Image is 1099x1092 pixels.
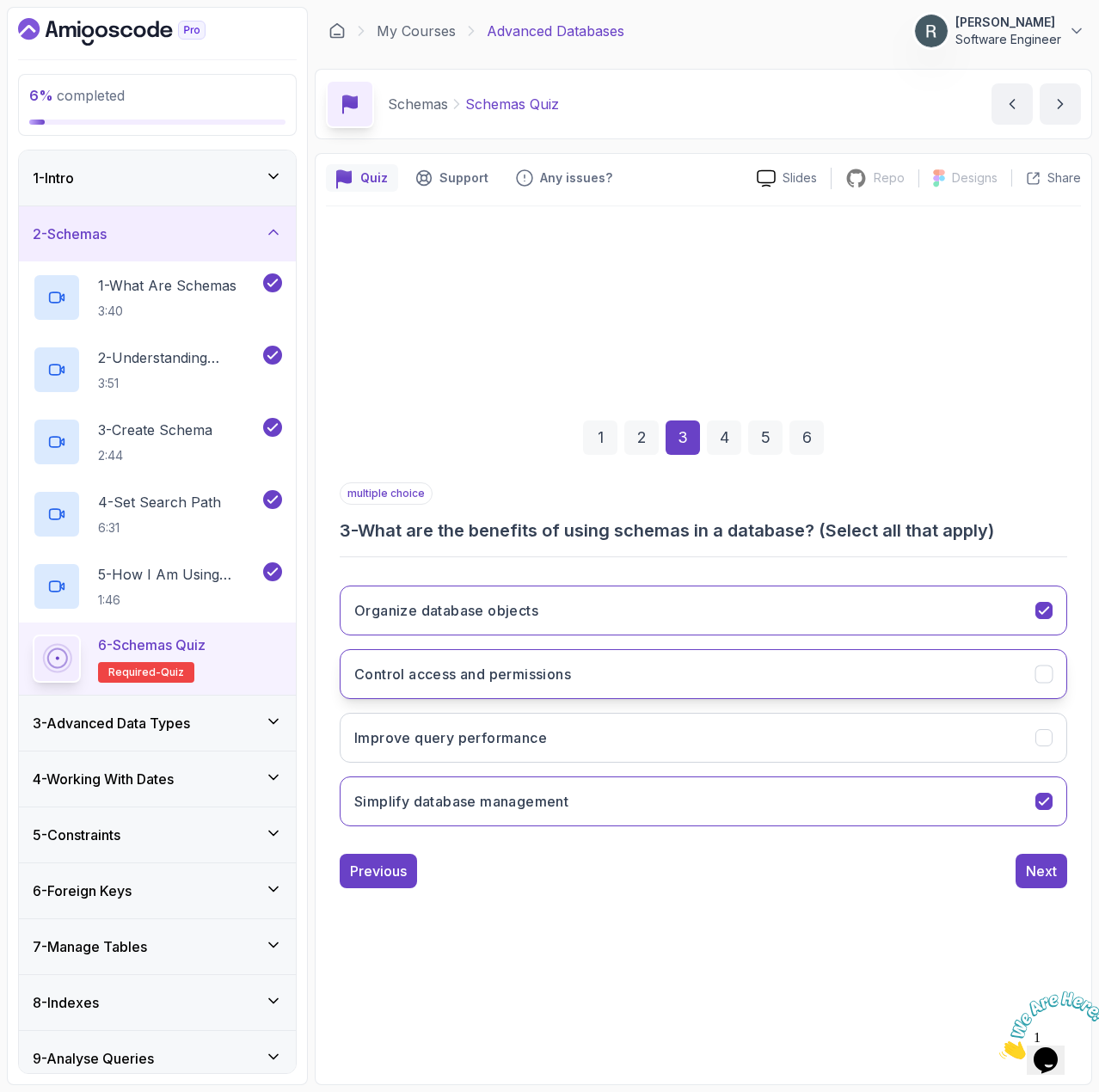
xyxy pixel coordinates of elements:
button: Previous [340,854,417,888]
p: 3:40 [98,303,236,320]
p: 6:31 [98,519,221,537]
button: Next [1016,854,1067,888]
button: 3-Advanced Data Types [19,696,296,751]
button: Organize database objects [340,586,1067,635]
span: 6 % [29,87,53,104]
div: 3 [666,420,700,455]
p: 4 - Set Search Path [98,492,221,512]
h3: 6 - Foreign Keys [33,880,132,901]
p: 2:44 [98,447,212,464]
a: Dashboard [328,22,346,40]
span: completed [29,87,125,104]
button: 7-Manage Tables [19,919,296,974]
p: Advanced Databases [487,21,624,41]
p: Quiz [360,169,388,187]
button: Share [1011,169,1081,187]
button: 9-Analyse Queries [19,1031,296,1086]
div: 5 [748,420,783,455]
h3: 5 - Constraints [33,825,120,845]
p: multiple choice [340,482,433,505]
button: Feedback button [506,164,623,192]
h3: Simplify database management [354,791,568,812]
h3: 3 - Advanced Data Types [33,713,190,733]
h3: 9 - Analyse Queries [33,1048,154,1069]
p: 1 - What Are Schemas [98,275,236,296]
img: user profile image [915,15,948,47]
img: Chat attention grabber [7,7,114,75]
button: 4-Working With Dates [19,752,296,807]
button: 6-Foreign Keys [19,863,296,918]
div: Previous [350,861,407,881]
p: Software Engineer [955,31,1061,48]
button: 2-Schemas [19,206,296,261]
p: 1:46 [98,592,260,609]
span: 1 [7,7,14,21]
div: 4 [707,420,741,455]
h3: 3 - What are the benefits of using schemas in a database? (Select all that apply) [340,518,1067,543]
button: previous content [992,83,1033,125]
p: Schemas [388,94,448,114]
button: Improve query performance [340,713,1067,763]
button: 1-What Are Schemas3:40 [33,273,282,322]
button: 4-Set Search Path6:31 [33,490,282,538]
h3: 7 - Manage Tables [33,936,147,957]
p: 2 - Understanding Schemas And Search Path [98,347,260,368]
button: user profile image[PERSON_NAME]Software Engineer [914,14,1085,48]
p: 6 - Schemas Quiz [98,635,206,655]
p: Schemas Quiz [465,94,559,114]
h3: 1 - Intro [33,168,74,188]
p: Share [1047,169,1081,187]
div: 1 [583,420,617,455]
a: My Courses [377,21,456,41]
button: 8-Indexes [19,975,296,1030]
iframe: chat widget [992,985,1099,1066]
p: 5 - How I Am Using Schemas [98,564,260,585]
button: 2-Understanding Schemas And Search Path3:51 [33,346,282,394]
div: 6 [789,420,824,455]
button: 3-Create Schema2:44 [33,418,282,466]
p: Any issues? [540,169,612,187]
div: Next [1026,861,1057,881]
button: Control access and permissions [340,649,1067,699]
button: 1-Intro [19,150,296,206]
p: [PERSON_NAME] [955,14,1061,31]
button: Support button [405,164,499,192]
p: Support [439,169,488,187]
button: Simplify database management [340,776,1067,826]
h3: 8 - Indexes [33,992,99,1013]
a: Slides [743,169,831,187]
a: Dashboard [18,18,245,46]
h3: 2 - Schemas [33,224,107,244]
button: 5-Constraints [19,807,296,862]
h3: 4 - Working With Dates [33,769,174,789]
p: Designs [952,169,998,187]
div: 2 [624,420,659,455]
h3: Improve query performance [354,727,547,748]
span: Required- [108,666,161,679]
button: 5-How I Am Using Schemas1:46 [33,562,282,610]
span: quiz [161,666,184,679]
h3: Organize database objects [354,600,538,621]
p: 3:51 [98,375,260,392]
p: Repo [874,169,905,187]
button: next content [1040,83,1081,125]
button: quiz button [326,164,398,192]
p: 3 - Create Schema [98,420,212,440]
button: 6-Schemas QuizRequired-quiz [33,635,282,683]
h3: Control access and permissions [354,664,571,684]
p: Slides [783,169,817,187]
